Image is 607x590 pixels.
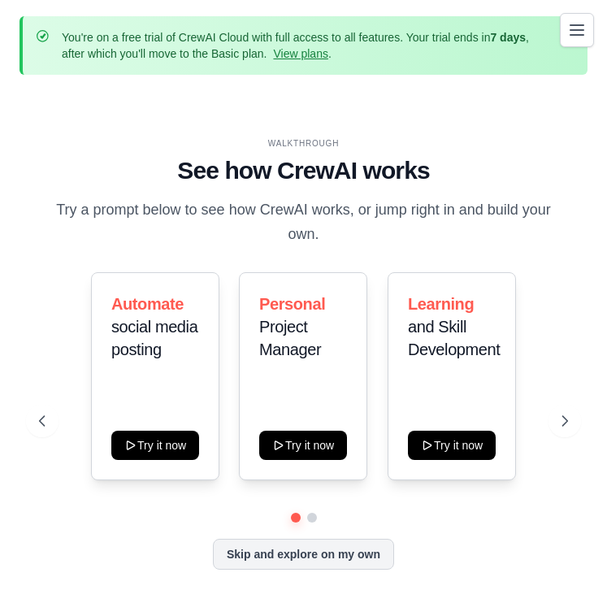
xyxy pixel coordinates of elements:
[408,431,496,460] button: Try it now
[111,295,184,313] span: Automate
[39,137,568,150] div: WALKTHROUGH
[490,31,526,44] strong: 7 days
[408,318,500,358] span: and Skill Development
[39,156,568,185] h1: See how CrewAI works
[259,295,325,313] span: Personal
[259,431,347,460] button: Try it now
[111,431,199,460] button: Try it now
[111,318,197,358] span: social media posting
[273,47,327,60] a: View plans
[560,13,594,47] button: Toggle navigation
[259,318,321,358] span: Project Manager
[62,29,548,62] p: You're on a free trial of CrewAI Cloud with full access to all features. Your trial ends in , aft...
[39,198,568,246] p: Try a prompt below to see how CrewAI works, or jump right in and build your own.
[213,539,394,570] button: Skip and explore on my own
[408,295,474,313] span: Learning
